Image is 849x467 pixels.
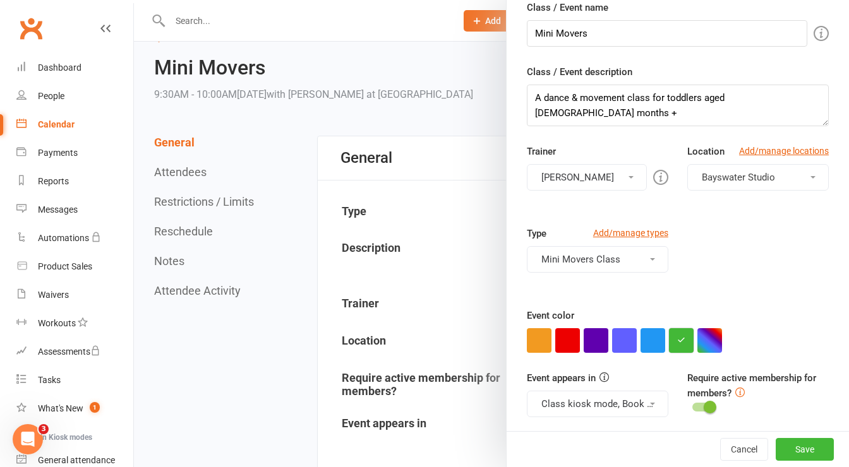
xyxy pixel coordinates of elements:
div: Waivers [38,290,69,300]
div: Payments [38,148,78,158]
div: Calendar [38,119,75,129]
div: Reports [38,176,69,186]
span: 3 [39,424,49,434]
a: Clubworx [15,13,47,44]
a: What's New1 [16,394,133,423]
a: Calendar [16,110,133,139]
div: Product Sales [38,261,92,271]
label: Require active membership for members? [687,372,816,399]
span: Bayswater Studio [702,172,775,183]
a: Reports [16,167,133,196]
a: Assessments [16,338,133,366]
button: Save [776,438,834,461]
label: Class / Event description [527,64,632,80]
div: What's New [38,403,83,413]
span: 1 [90,402,100,413]
a: Payments [16,139,133,167]
button: Class kiosk mode, Book & Pay, Roll call, Clubworx website calendar and Mobile app [527,391,668,417]
a: Add/manage locations [739,144,829,158]
a: Dashboard [16,54,133,82]
a: Automations [16,224,133,252]
label: Event appears in [527,370,596,386]
a: Workouts [16,309,133,338]
button: Bayswater Studio [687,164,829,191]
button: [PERSON_NAME] [527,164,647,191]
iframe: Intercom live chat [13,424,43,454]
a: Add/manage types [593,226,668,240]
label: Trainer [527,144,556,159]
a: Waivers [16,281,133,309]
div: Automations [38,233,89,243]
label: Event color [527,308,574,323]
a: Product Sales [16,252,133,281]
div: General attendance [38,455,115,465]
button: Cancel [720,438,768,461]
a: Messages [16,196,133,224]
a: People [16,82,133,110]
div: People [38,91,64,101]
button: Mini Movers Class [527,246,668,273]
div: Assessments [38,346,100,357]
div: Workouts [38,318,76,328]
input: Enter event name [527,20,807,47]
div: Messages [38,204,78,215]
label: Location [687,144,725,159]
label: Type [527,226,546,241]
div: Tasks [38,375,61,385]
div: Dashboard [38,62,81,73]
a: Tasks [16,366,133,394]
